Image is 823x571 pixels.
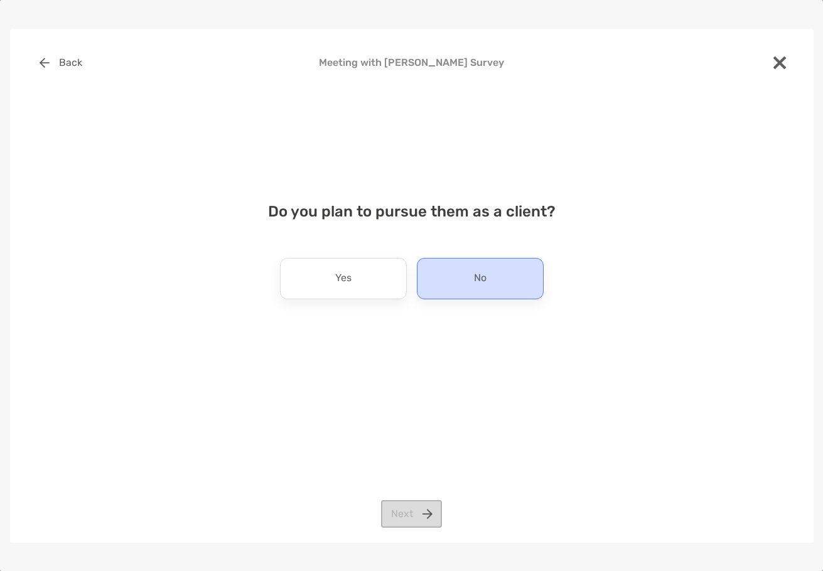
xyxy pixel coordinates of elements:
[335,269,352,289] p: Yes
[30,203,793,220] h4: Do you plan to pursue them as a client?
[30,56,793,68] h4: Meeting with [PERSON_NAME] Survey
[40,58,50,68] img: button icon
[474,269,487,289] p: No
[773,56,786,69] img: close modal
[30,49,92,77] button: Back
